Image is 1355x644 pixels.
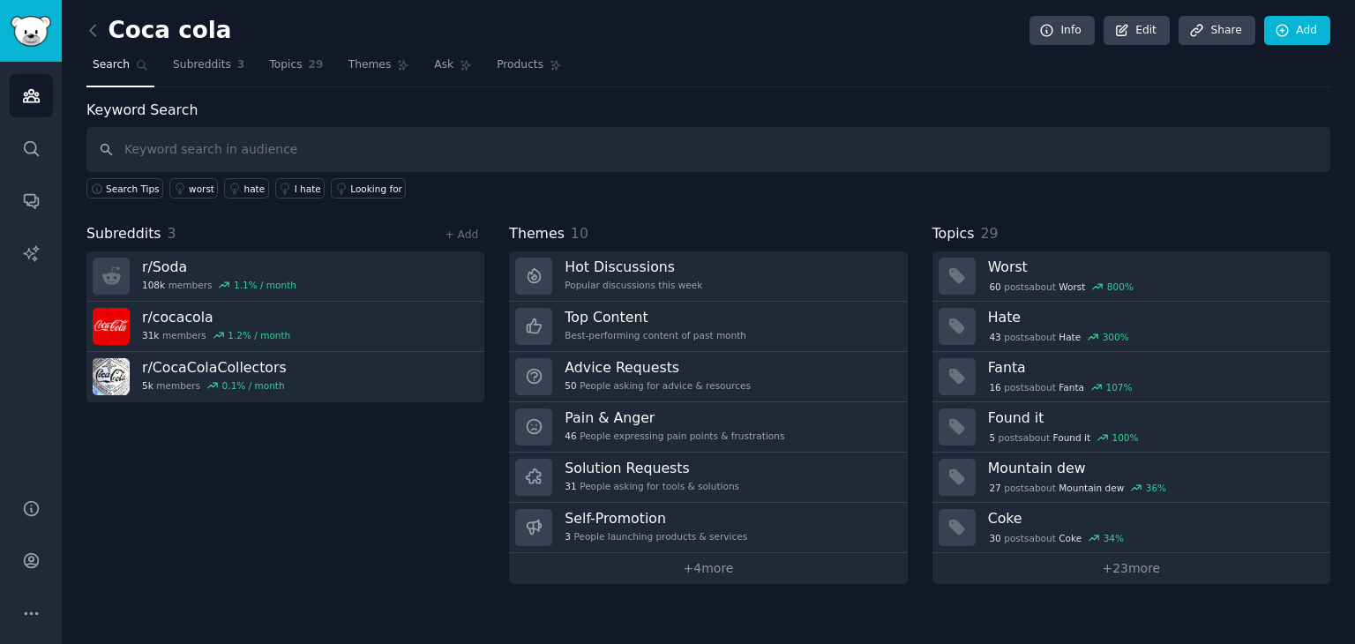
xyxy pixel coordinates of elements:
h3: Self-Promotion [565,509,747,528]
a: Mountain dew27postsaboutMountain dew36% [932,453,1330,503]
div: Best-performing content of past month [565,329,746,341]
div: Looking for [350,183,402,195]
div: 107 % [1105,381,1132,393]
h3: Hate [988,308,1318,326]
div: post s about [988,329,1131,345]
span: Subreddits [173,57,231,73]
span: Subreddits [86,223,161,245]
div: 1.1 % / month [234,279,296,291]
div: post s about [988,530,1126,546]
a: Worst60postsaboutWorst800% [932,251,1330,302]
span: Topics [932,223,975,245]
span: 27 [989,482,1000,494]
div: 34 % [1104,532,1124,544]
h3: r/ Soda [142,258,296,276]
span: Fanta [1059,381,1084,393]
h3: r/ CocaColaCollectors [142,358,287,377]
a: Coke30postsaboutCoke34% [932,503,1330,553]
a: Pain & Anger46People expressing pain points & frustrations [509,402,907,453]
a: Topics29 [263,51,329,87]
a: Advice Requests50People asking for advice & resources [509,352,907,402]
a: Solution Requests31People asking for tools & solutions [509,453,907,503]
div: post s about [988,480,1168,496]
a: Self-Promotion3People launching products & services [509,503,907,553]
span: Hate [1059,331,1081,343]
h3: Worst [988,258,1318,276]
a: Info [1029,16,1095,46]
div: I hate [295,183,321,195]
div: People asking for advice & resources [565,379,751,392]
h3: r/ cocacola [142,308,290,326]
div: post s about [988,379,1134,395]
span: Ask [434,57,453,73]
a: Share [1179,16,1254,46]
div: 100 % [1112,431,1139,444]
div: 800 % [1107,281,1134,293]
a: Hot DiscussionsPopular discussions this week [509,251,907,302]
h3: Advice Requests [565,358,751,377]
div: members [142,379,287,392]
div: 1.2 % / month [228,329,290,341]
span: Coke [1059,532,1082,544]
img: CocaColaCollectors [93,358,130,395]
a: Search [86,51,154,87]
div: 36 % [1146,482,1166,494]
span: 30 [989,532,1000,544]
h2: Coca cola [86,17,232,45]
a: Ask [428,51,478,87]
span: 43 [989,331,1000,343]
h3: Fanta [988,358,1318,377]
a: hate [224,178,268,198]
div: People expressing pain points & frustrations [565,430,784,442]
span: 3 [168,225,176,242]
div: post s about [988,430,1141,446]
a: +4more [509,553,907,584]
span: Themes [509,223,565,245]
a: worst [169,178,218,198]
a: Add [1264,16,1330,46]
h3: Coke [988,509,1318,528]
div: members [142,279,296,291]
div: post s about [988,279,1135,295]
a: Fanta16postsaboutFanta107% [932,352,1330,402]
span: 3 [237,57,245,73]
a: r/cocacola31kmembers1.2% / month [86,302,484,352]
a: r/Soda108kmembers1.1% / month [86,251,484,302]
a: Top ContentBest-performing content of past month [509,302,907,352]
span: 31 [565,480,576,492]
span: Mountain dew [1059,482,1124,494]
div: People asking for tools & solutions [565,480,739,492]
div: People launching products & services [565,530,747,543]
div: 300 % [1103,331,1129,343]
label: Keyword Search [86,101,198,118]
a: Products [490,51,568,87]
a: Looking for [331,178,406,198]
span: Worst [1059,281,1085,293]
span: 10 [571,225,588,242]
span: Themes [348,57,392,73]
a: Found it5postsaboutFound it100% [932,402,1330,453]
span: Search [93,57,130,73]
span: Topics [269,57,302,73]
div: Popular discussions this week [565,279,702,291]
span: 16 [989,381,1000,393]
a: Subreddits3 [167,51,251,87]
span: 29 [309,57,324,73]
img: cocacola [93,308,130,345]
h3: Mountain dew [988,459,1318,477]
span: 46 [565,430,576,442]
span: 50 [565,379,576,392]
a: Edit [1104,16,1170,46]
a: Themes [342,51,416,87]
h3: Solution Requests [565,459,739,477]
h3: Pain & Anger [565,408,784,427]
h3: Top Content [565,308,746,326]
div: hate [243,183,265,195]
a: Hate43postsaboutHate300% [932,302,1330,352]
span: 5k [142,379,153,392]
div: worst [189,183,214,195]
span: 5 [989,431,995,444]
span: Products [497,57,543,73]
input: Keyword search in audience [86,127,1330,172]
h3: Hot Discussions [565,258,702,276]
